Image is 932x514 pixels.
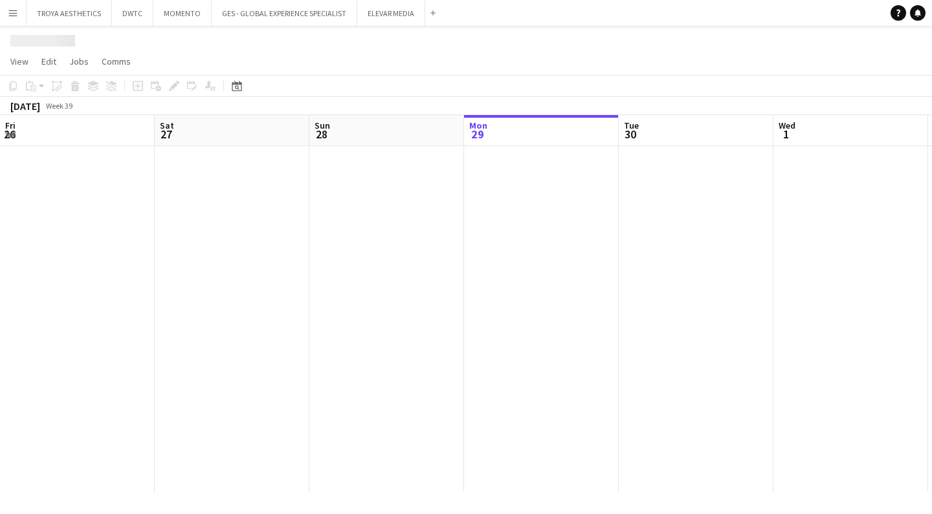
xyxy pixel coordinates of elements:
[779,120,795,131] span: Wed
[43,101,75,111] span: Week 39
[777,127,795,142] span: 1
[64,53,94,70] a: Jobs
[315,120,330,131] span: Sun
[158,127,174,142] span: 27
[10,56,28,67] span: View
[41,56,56,67] span: Edit
[3,127,16,142] span: 26
[69,56,89,67] span: Jobs
[112,1,153,26] button: DWTC
[622,127,639,142] span: 30
[624,120,639,131] span: Tue
[357,1,425,26] button: ELEVAR MEDIA
[153,1,212,26] button: MOMENTO
[36,53,61,70] a: Edit
[27,1,112,26] button: TROYA AESTHETICS
[313,127,330,142] span: 28
[5,53,34,70] a: View
[5,120,16,131] span: Fri
[96,53,136,70] a: Comms
[469,120,487,131] span: Mon
[160,120,174,131] span: Sat
[10,100,40,112] div: [DATE]
[467,127,487,142] span: 29
[212,1,357,26] button: GES - GLOBAL EXPERIENCE SPECIALIST
[102,56,131,67] span: Comms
